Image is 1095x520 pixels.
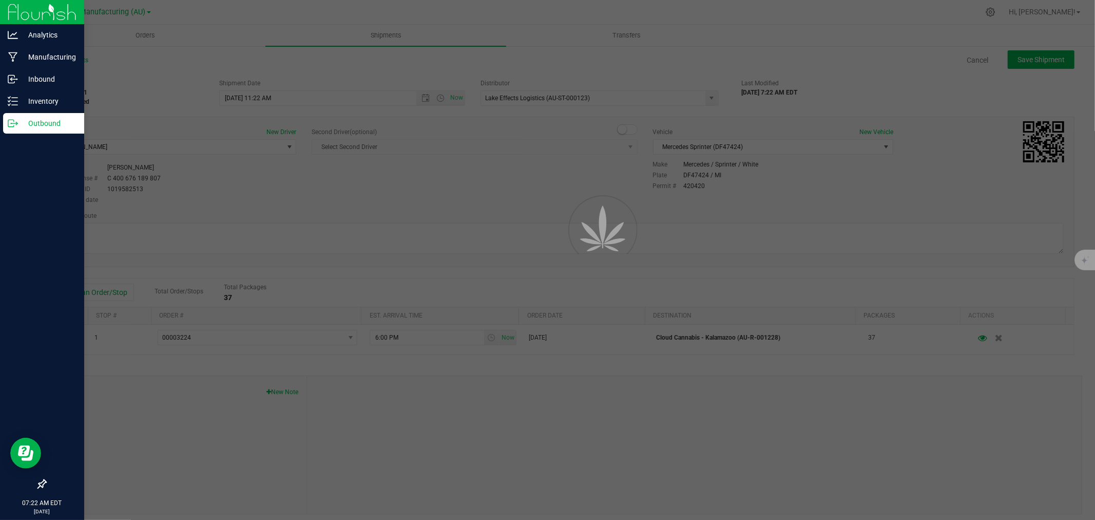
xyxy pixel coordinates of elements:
[18,51,80,63] p: Manufacturing
[8,96,18,106] inline-svg: Inventory
[5,508,80,515] p: [DATE]
[8,30,18,40] inline-svg: Analytics
[18,95,80,107] p: Inventory
[18,29,80,41] p: Analytics
[8,52,18,62] inline-svg: Manufacturing
[18,117,80,129] p: Outbound
[8,118,18,128] inline-svg: Outbound
[18,73,80,85] p: Inbound
[5,498,80,508] p: 07:22 AM EDT
[8,74,18,84] inline-svg: Inbound
[10,438,41,469] iframe: Resource center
